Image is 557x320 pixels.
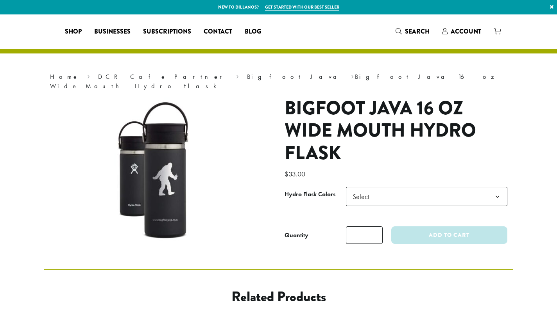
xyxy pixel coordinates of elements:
bdi: 33.00 [285,169,307,178]
span: Blog [245,27,261,37]
a: Shop [59,25,88,38]
h2: Related products [107,288,450,305]
span: $ [285,169,288,178]
span: Contact [204,27,232,37]
a: Home [50,73,79,81]
span: Search [405,27,430,36]
a: Get started with our best seller [265,4,339,11]
a: Search [389,25,436,38]
span: › [236,69,239,82]
a: DCR Cafe Partner [98,73,227,81]
span: › [351,69,354,82]
span: Businesses [94,27,131,37]
span: Shop [65,27,82,37]
span: Account [451,27,481,36]
span: Subscriptions [143,27,191,37]
label: Hydro Flask Colors [285,189,346,200]
h1: Bigfoot Java 16 oz Wide Mouth Hydro Flask [285,97,507,165]
a: Bigfoot Java [247,73,343,81]
input: Product quantity [346,226,383,244]
span: Select [349,189,377,204]
nav: Breadcrumb [50,72,507,91]
img: 16 oz Hydro Flask by Big Foot Java [64,97,259,244]
span: Select [346,187,507,206]
div: Quantity [285,231,308,240]
span: › [87,69,90,82]
button: Add to cart [391,226,507,244]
